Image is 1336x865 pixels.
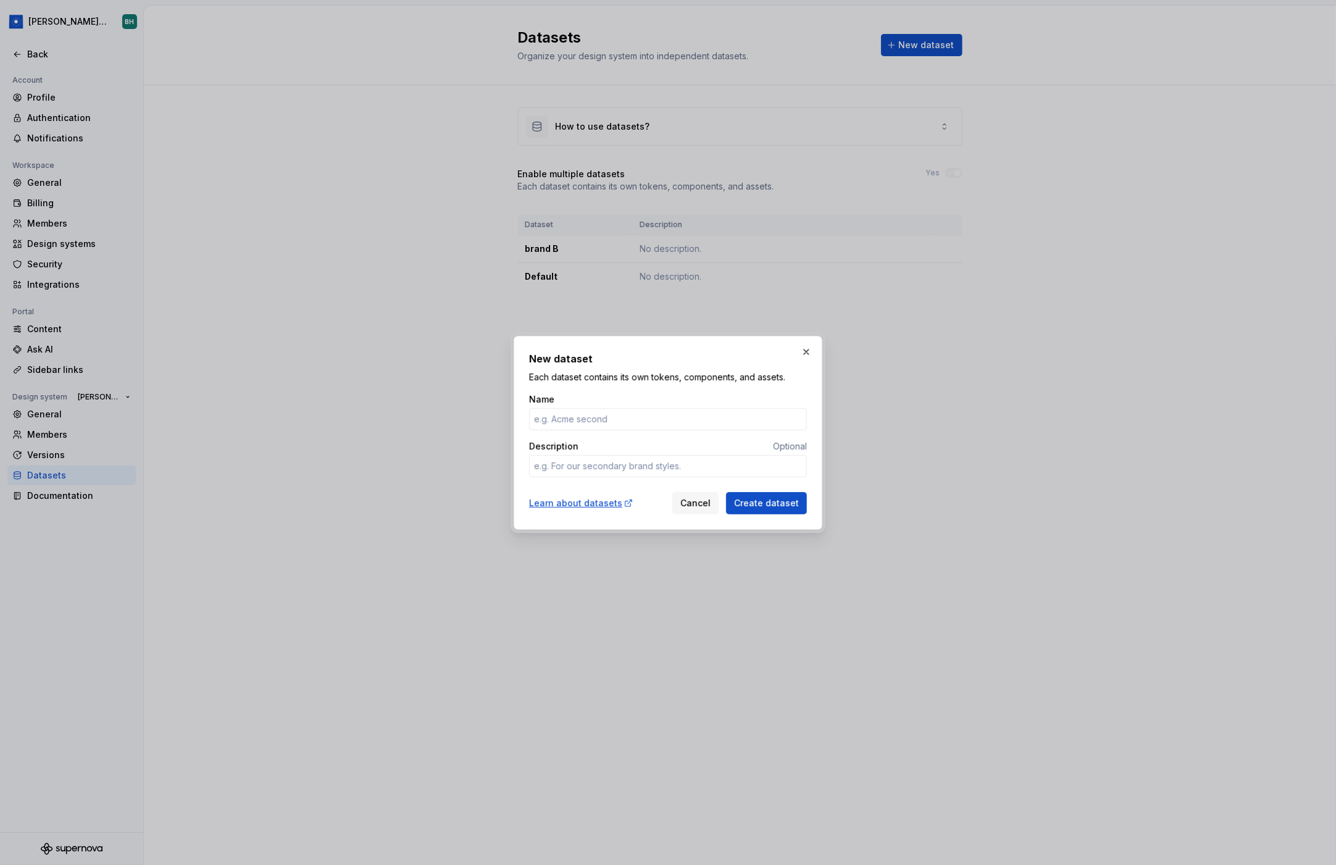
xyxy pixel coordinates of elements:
span: Optional [773,441,807,451]
a: Learn about datasets [529,497,633,509]
h2: New dataset [529,351,807,366]
button: Cancel [672,492,719,514]
span: Create dataset [734,497,799,509]
p: Each dataset contains its own tokens, components, and assets. [529,371,807,383]
label: Name [529,393,554,406]
span: Cancel [680,497,711,509]
label: Description [529,440,578,453]
input: e.g. Acme second [529,408,807,430]
button: Create dataset [726,492,807,514]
